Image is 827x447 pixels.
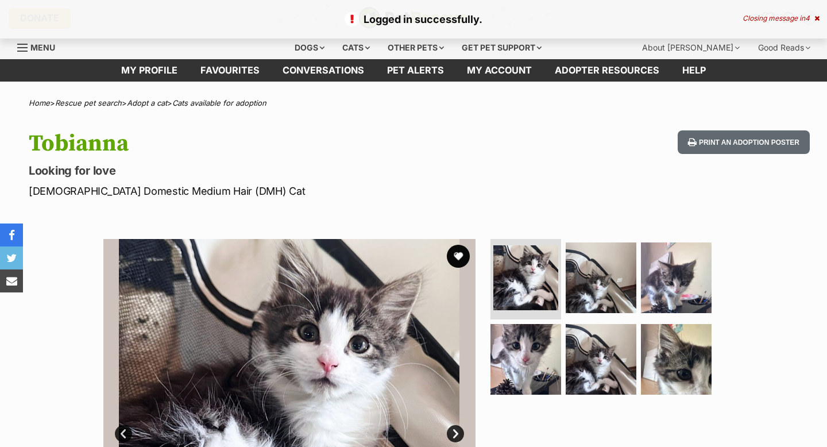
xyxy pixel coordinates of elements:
[115,425,132,442] a: Prev
[30,43,55,52] span: Menu
[29,163,504,179] p: Looking for love
[566,242,636,313] img: Photo of Tobianna
[287,36,333,59] div: Dogs
[641,242,712,313] img: Photo of Tobianna
[334,36,378,59] div: Cats
[805,14,810,22] span: 4
[493,245,558,310] img: Photo of Tobianna
[55,98,122,107] a: Rescue pet search
[743,14,820,22] div: Closing message in
[380,36,452,59] div: Other pets
[271,59,376,82] a: conversations
[566,324,636,395] img: Photo of Tobianna
[189,59,271,82] a: Favourites
[110,59,189,82] a: My profile
[543,59,671,82] a: Adopter resources
[17,36,63,57] a: Menu
[671,59,717,82] a: Help
[455,59,543,82] a: My account
[376,59,455,82] a: Pet alerts
[11,11,816,27] p: Logged in successfully.
[750,36,818,59] div: Good Reads
[641,324,712,395] img: Photo of Tobianna
[29,183,504,199] p: [DEMOGRAPHIC_DATA] Domestic Medium Hair (DMH) Cat
[490,324,561,395] img: Photo of Tobianna
[29,98,50,107] a: Home
[29,130,504,157] h1: Tobianna
[127,98,167,107] a: Adopt a cat
[634,36,748,59] div: About [PERSON_NAME]
[454,36,550,59] div: Get pet support
[447,245,470,268] button: favourite
[172,98,266,107] a: Cats available for adoption
[447,425,464,442] a: Next
[678,130,810,154] button: Print an adoption poster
